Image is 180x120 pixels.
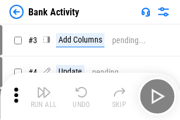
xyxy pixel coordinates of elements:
img: Support [141,7,150,17]
img: Back [9,5,24,19]
span: # 4 [28,67,37,77]
div: pending... [92,68,126,77]
div: Add Columns [56,33,104,47]
img: Settings menu [156,5,171,19]
span: # 3 [28,35,37,45]
div: pending... [112,36,146,45]
div: Bank Activity [28,7,79,18]
div: Update [56,65,84,79]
